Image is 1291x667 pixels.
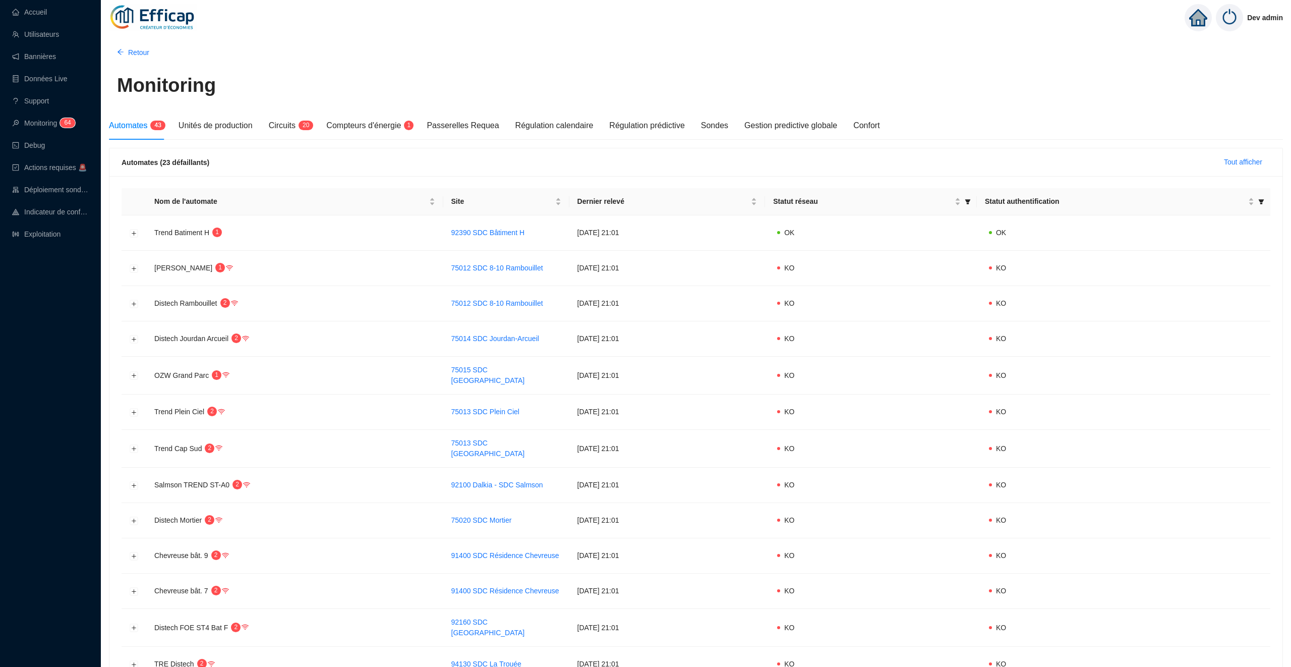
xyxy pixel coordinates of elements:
[12,75,68,83] a: databaseDonnées Live
[214,551,218,559] span: 2
[451,618,525,637] a: 92160 SDC [GEOGRAPHIC_DATA]
[207,407,217,416] sup: 2
[234,335,238,342] span: 2
[773,196,953,207] span: Statut réseau
[996,335,1006,343] span: KO
[212,228,222,237] sup: 1
[12,8,47,16] a: homeAccueil
[569,430,766,468] td: [DATE] 21:01
[211,550,221,560] sup: 2
[784,371,794,379] span: KO
[451,551,559,560] a: 91400 SDC Résidence Chevreuse
[451,366,525,384] a: 75015 SDC [GEOGRAPHIC_DATA]
[451,335,539,343] a: 75014 SDC Jourdan-Arcueil
[130,481,138,489] button: Développer la ligne
[996,264,1006,272] span: KO
[130,408,138,416] button: Développer la ligne
[977,188,1270,215] th: Statut authentification
[427,121,499,130] span: Passerelles Requea
[130,587,138,595] button: Développer la ligne
[12,119,72,127] a: monitorMonitoring64
[1256,194,1266,209] span: filter
[130,300,138,308] button: Développer la ligne
[12,97,49,105] a: questionSupport
[451,481,543,489] a: 92100 Dalkia - SDC Salmson
[179,121,253,130] span: Unités de production
[701,120,728,132] div: Sondes
[154,587,208,595] span: Chevreuse bât. 7
[569,468,766,503] td: [DATE] 21:01
[223,299,227,306] span: 2
[569,503,766,538] td: [DATE] 21:01
[12,164,19,171] span: check-square
[996,516,1006,524] span: KO
[569,188,766,215] th: Dernier relevé
[109,121,147,130] span: Automates
[569,395,766,430] td: [DATE] 21:01
[996,229,1006,237] span: OK
[985,196,1246,207] span: Statut authentification
[117,48,124,55] span: arrow-left
[122,158,209,166] span: Automates (23 défaillants)
[784,516,794,524] span: KO
[242,335,249,342] span: wifi
[569,286,766,321] td: [DATE] 21:01
[214,587,218,594] span: 2
[150,121,165,130] sup: 43
[303,122,306,129] span: 2
[451,439,525,458] a: 75013 SDC [GEOGRAPHIC_DATA]
[569,321,766,357] td: [DATE] 21:01
[154,408,204,416] span: Trend Plein Ciel
[12,208,89,216] a: heat-mapIndicateur de confort
[222,587,229,594] span: wifi
[236,481,239,488] span: 2
[128,47,149,58] span: Retour
[154,196,427,207] span: Nom de l'automate
[996,624,1006,632] span: KO
[765,188,977,215] th: Statut réseau
[451,229,525,237] a: 92390 SDC Bâtiment H
[569,251,766,286] td: [DATE] 21:01
[326,121,401,130] span: Compteurs d'énergie
[451,408,519,416] a: 75013 SDC Plein Ciel
[996,371,1006,379] span: KO
[996,444,1006,453] span: KO
[784,299,794,307] span: KO
[784,444,794,453] span: KO
[784,551,794,560] span: KO
[784,408,794,416] span: KO
[154,444,202,453] span: Trend Cap Sud
[451,587,559,595] a: 91400 SDC Résidence Chevreuse
[515,120,594,132] div: Régulation calendaire
[1224,157,1262,168] span: Tout afficher
[12,30,59,38] a: teamUtilisateurs
[306,122,310,129] span: 0
[226,264,233,271] span: wifi
[996,408,1006,416] span: KO
[963,194,973,209] span: filter
[12,186,89,194] a: clusterDéploiement sondes
[12,52,56,61] a: notificationBannières
[154,264,212,272] span: [PERSON_NAME]
[210,408,214,415] span: 2
[1216,154,1270,171] button: Tout afficher
[784,624,794,632] span: KO
[243,481,250,488] span: wifi
[232,480,242,489] sup: 2
[212,370,221,380] sup: 1
[1258,199,1264,205] span: filter
[218,264,222,271] span: 1
[996,481,1006,489] span: KO
[154,122,158,129] span: 4
[208,516,211,523] span: 2
[215,229,219,236] span: 1
[1189,9,1207,27] span: home
[130,372,138,380] button: Développer la ligne
[215,444,222,452] span: wifi
[404,121,414,130] sup: 1
[109,44,157,61] button: Retour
